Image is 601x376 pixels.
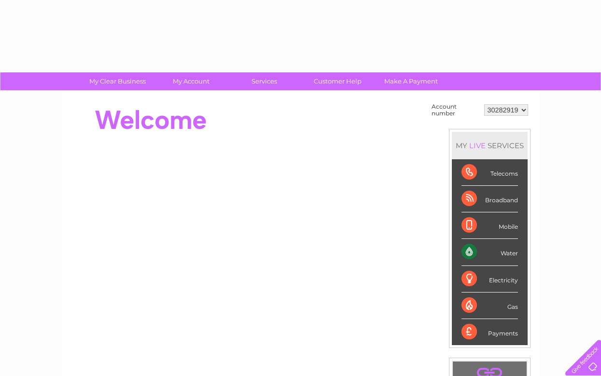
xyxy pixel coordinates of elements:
[151,72,231,90] a: My Account
[461,266,518,292] div: Electricity
[461,239,518,265] div: Water
[461,319,518,345] div: Payments
[461,159,518,186] div: Telecoms
[461,186,518,212] div: Broadband
[461,292,518,319] div: Gas
[371,72,451,90] a: Make A Payment
[467,141,488,150] div: LIVE
[429,101,482,119] td: Account number
[224,72,304,90] a: Services
[298,72,377,90] a: Customer Help
[461,212,518,239] div: Mobile
[78,72,157,90] a: My Clear Business
[452,132,528,159] div: MY SERVICES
